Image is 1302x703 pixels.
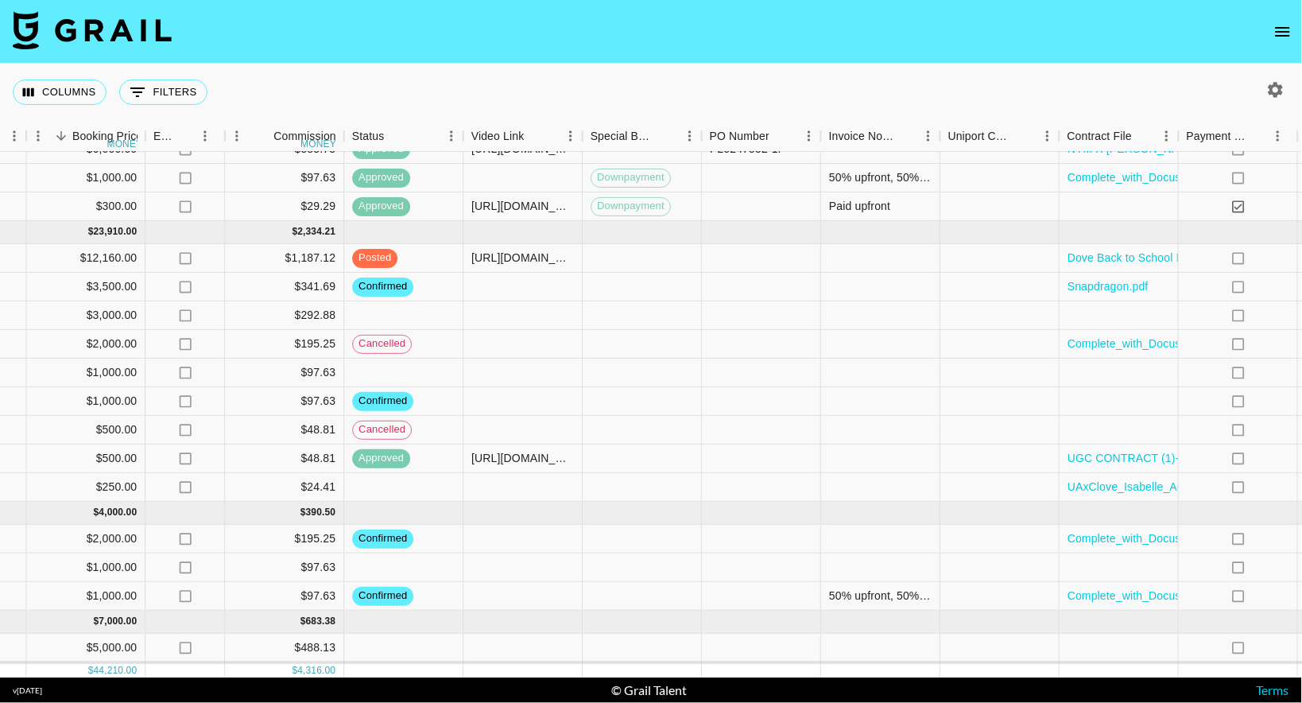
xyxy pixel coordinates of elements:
[297,663,335,677] div: 4,316.00
[305,615,335,628] div: 683.38
[797,124,821,148] button: Menu
[829,588,932,604] div: 50% upfront, 50% after completion
[87,225,93,239] div: $
[297,225,335,239] div: 2,334.21
[225,330,344,359] div: $195.25
[13,80,107,105] button: Select columns
[225,416,344,445] div: $48.81
[2,124,26,148] button: Menu
[26,553,145,582] div: $1,000.00
[1068,121,1132,152] div: Contract File
[225,273,344,301] div: $341.69
[1155,124,1179,148] button: Menu
[352,121,385,152] div: Status
[559,124,583,148] button: Menu
[119,80,207,105] button: Show filters
[353,336,411,351] span: cancelled
[352,394,413,409] span: confirmed
[612,682,688,698] div: © Grail Talent
[916,124,940,148] button: Menu
[1179,121,1298,152] div: Payment Sent
[26,124,50,148] button: Menu
[107,139,143,149] div: money
[26,525,145,553] div: $2,000.00
[13,686,42,696] div: v [DATE]
[344,121,463,152] div: Status
[292,663,297,677] div: $
[1257,682,1289,697] a: Terms
[225,662,344,691] div: $195.25
[385,125,407,147] button: Sort
[26,416,145,445] div: $500.00
[305,506,335,519] div: 390.50
[26,473,145,502] div: $250.00
[702,121,821,152] div: PO Number
[99,506,137,519] div: 4,000.00
[1068,450,1205,466] a: UGC CONTRACT (1)-2.pdf
[1060,121,1179,152] div: Contract File
[471,450,574,466] div: https://www.instagram.com/p/DM8F3Zyswof/?utm_source=ig_web_copy_link&igsh=MzRlODBiNWFlZA==
[26,244,145,273] div: $12,160.00
[352,279,413,294] span: confirmed
[1266,124,1290,148] button: Menu
[225,124,249,148] button: Menu
[678,124,702,148] button: Menu
[352,251,397,266] span: posted
[525,125,547,147] button: Sort
[93,615,99,628] div: $
[353,422,411,437] span: cancelled
[710,121,769,152] div: PO Number
[225,634,344,662] div: $488.13
[352,199,410,214] span: approved
[50,125,72,147] button: Sort
[591,199,670,214] span: Downpayment
[1249,125,1271,147] button: Sort
[225,301,344,330] div: $292.88
[1267,16,1299,48] button: open drawer
[26,445,145,473] div: $500.00
[1036,124,1060,148] button: Menu
[352,170,410,185] span: approved
[93,663,137,677] div: 44,210.00
[591,170,670,185] span: Downpayment
[26,192,145,221] div: $300.00
[829,169,932,185] div: 50% upfront, 50% after completion
[1013,125,1036,147] button: Sort
[26,301,145,330] div: $3,000.00
[352,531,413,546] span: confirmed
[225,359,344,387] div: $97.63
[821,121,940,152] div: Invoice Notes
[87,663,93,677] div: $
[948,121,1013,152] div: Uniport Contact Email
[352,588,413,604] span: confirmed
[26,164,145,192] div: $1,000.00
[93,225,137,239] div: 23,910.00
[471,198,574,214] div: https://www.instagram.com/stories/isabel.sepanic/3691153901793414849?utm_source=ig_story_item_sha...
[225,192,344,221] div: $29.29
[153,121,176,152] div: Expenses: Remove Commission?
[26,330,145,359] div: $2,000.00
[225,553,344,582] div: $97.63
[225,244,344,273] div: $1,187.12
[225,582,344,611] div: $97.63
[26,359,145,387] div: $1,000.00
[300,139,336,149] div: money
[1132,125,1154,147] button: Sort
[273,121,336,152] div: Commission
[176,125,198,147] button: Sort
[26,582,145,611] div: $1,000.00
[440,124,463,148] button: Menu
[829,198,890,214] div: Paid upfront
[225,445,344,473] div: $48.81
[471,250,574,266] div: https://www.tiktok.com/@isabel_sepanic/video/7539999597956009247?is_from_webapp=1&sender_device=p...
[193,124,217,148] button: Menu
[225,387,344,416] div: $97.63
[99,615,137,628] div: 7,000.00
[26,634,145,662] div: $5,000.00
[300,506,306,519] div: $
[471,121,525,152] div: Video Link
[769,125,792,147] button: Sort
[591,121,656,152] div: Special Booking Type
[1068,479,1276,495] a: UAxClove_Isabelle_Agreement-.docx.pdf
[251,125,273,147] button: Sort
